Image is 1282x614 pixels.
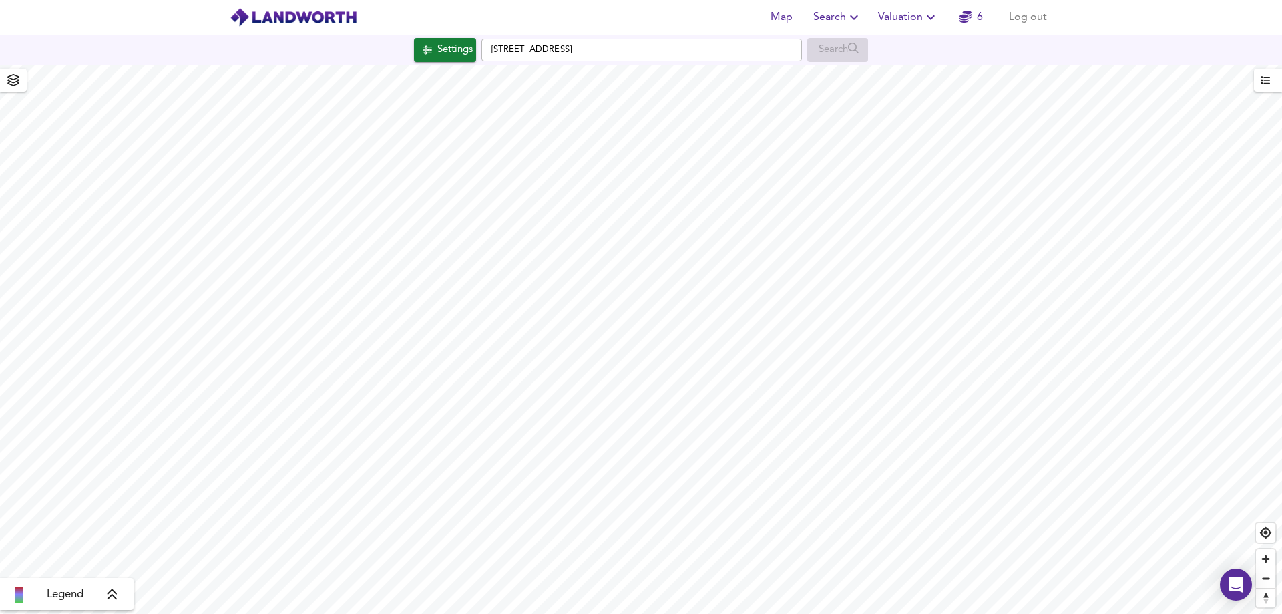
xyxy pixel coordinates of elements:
button: Find my location [1256,523,1275,543]
input: Enter a location... [481,39,802,61]
div: Click to configure Search Settings [414,38,476,62]
button: 6 [949,4,992,31]
span: Map [765,8,797,27]
button: Log out [1004,4,1052,31]
button: Reset bearing to north [1256,588,1275,607]
button: Zoom out [1256,569,1275,588]
span: Search [813,8,862,27]
span: Legend [47,587,83,603]
button: Valuation [873,4,944,31]
div: Settings [437,41,473,59]
button: Zoom in [1256,549,1275,569]
button: Settings [414,38,476,62]
div: Open Intercom Messenger [1220,569,1252,601]
span: Zoom out [1256,569,1275,588]
span: Log out [1009,8,1047,27]
a: 6 [959,8,983,27]
button: Map [760,4,803,31]
span: Valuation [878,8,939,27]
div: Enable a Source before running a Search [807,38,868,62]
img: logo [230,7,357,27]
button: Search [808,4,867,31]
span: Reset bearing to north [1256,589,1275,607]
